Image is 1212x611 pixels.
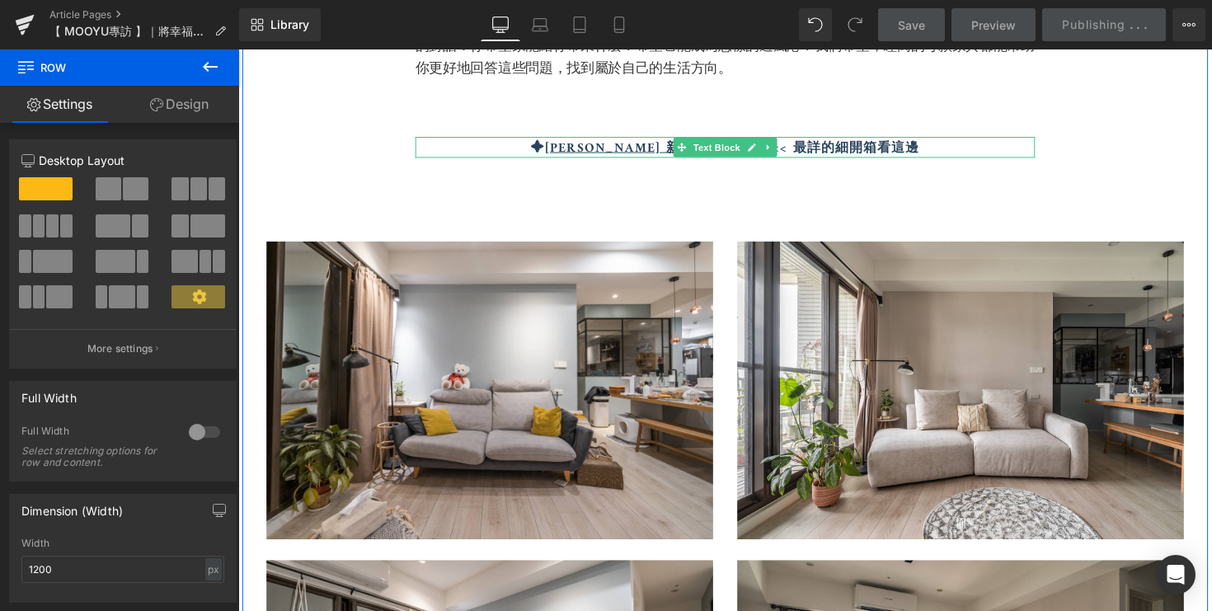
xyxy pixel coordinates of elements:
div: px [205,558,222,580]
a: Laptop [520,8,560,41]
button: More settings [10,329,236,368]
input: auto [21,556,224,583]
b: ✦ [299,90,539,113]
div: Select stretching options for row and content. [21,445,170,468]
div: Full Width [21,425,172,442]
p: Desktop Layout [21,152,224,169]
span: Row [16,49,181,86]
span: Library [270,17,309,32]
span: Preview [971,16,1016,34]
b: <<< 最詳的細開箱看這邊 [539,90,698,113]
div: Full Width [21,382,77,405]
div: Dimension (Width) [21,495,123,518]
a: Preview [951,8,1036,41]
button: Redo [839,8,871,41]
div: Open Intercom Messenger [1156,555,1196,595]
a: Mobile [599,8,639,41]
button: More [1172,8,1205,41]
a: Desktop [481,8,520,41]
a: [PERSON_NAME] 新家軟裝大公開 [314,90,540,113]
a: Article Pages [49,8,239,21]
span: Save [898,16,925,34]
p: More settings [87,341,153,356]
span: Text Block [463,91,517,110]
a: Expand / Collapse [535,91,552,110]
button: Undo [799,8,832,41]
span: 【 MOOYU專訪 】｜將幸福具象化，滿溢愛與期盼的理想居家空間，[PERSON_NAME]的家居哲學 [49,25,208,38]
a: Tablet [560,8,599,41]
a: Design [120,86,239,123]
a: New Library [239,8,321,41]
div: Width [21,538,224,549]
